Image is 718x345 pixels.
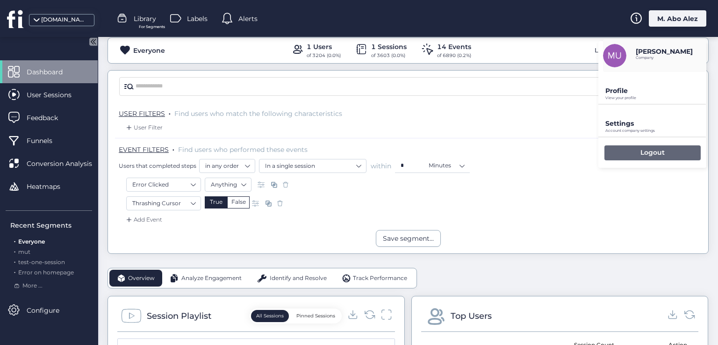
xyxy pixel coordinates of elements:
nz-select-item: in any order [205,159,249,173]
div: Last 30 days [592,43,635,58]
span: Analyze Engagement [181,274,242,283]
div: of 3204 (0.0%) [307,52,341,59]
p: Profile [605,86,706,95]
span: User Sessions [27,90,86,100]
span: Find users who performed these events [178,145,308,154]
span: Funnels [27,136,66,146]
span: Find users who match the following characteristics [174,109,342,118]
span: . [14,236,15,245]
span: Identify and Resolve [270,274,327,283]
button: All Sessions [251,310,289,322]
div: 1 Users [307,42,341,52]
span: Track Performance [353,274,407,283]
span: . [14,257,15,266]
div: True [205,196,227,208]
p: Account company settings [605,129,706,133]
div: False [227,196,250,208]
p: Logout [640,148,665,157]
span: Library [134,14,156,24]
div: Recent Segments [10,220,92,230]
span: test-one-session [18,259,65,266]
nz-select-item: Error Clicked [132,178,195,192]
div: Session Playlist [147,309,211,323]
span: For Segments [139,24,165,30]
span: Error on homepage [18,269,74,276]
span: Users that completed steps [119,162,196,170]
div: Top Users [451,309,492,323]
div: [DOMAIN_NAME] [41,15,88,24]
span: . [172,144,174,153]
span: mut [18,248,30,255]
p: View your profile [605,96,706,100]
div: of 6890 (0.2%) [437,52,471,59]
p: [PERSON_NAME] [636,47,693,56]
div: Everyone [133,45,165,56]
span: Configure [27,305,73,316]
span: Conversion Analysis [27,158,106,169]
span: . [169,108,171,117]
img: avatar [603,44,626,67]
div: of 3603 (0.0%) [371,52,407,59]
div: User Filter [124,123,163,132]
nz-select-item: Minutes [429,158,464,172]
div: M. Abo Alez [649,10,706,27]
nz-select-item: Anything [211,178,245,192]
span: Everyone [18,238,45,245]
div: 1 Sessions [371,42,407,52]
nz-select-item: In a single session [265,159,360,173]
div: 14 Events [437,42,471,52]
span: Overview [128,274,155,283]
span: More ... [22,281,43,290]
span: . [14,267,15,276]
span: Dashboard [27,67,77,77]
span: Heatmaps [27,181,74,192]
span: USER FILTERS [119,109,165,118]
nz-select-item: Thrashing Cursor [132,196,195,210]
div: Add Event [124,215,162,224]
span: Feedback [27,113,72,123]
span: within [371,161,391,171]
span: Alerts [238,14,258,24]
span: Labels [187,14,208,24]
span: . [14,246,15,255]
span: EVENT FILTERS [119,145,169,154]
p: Settings [605,119,706,128]
button: Pinned Sessions [291,310,340,322]
p: Company [636,56,693,60]
div: Save segment... [383,233,434,244]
